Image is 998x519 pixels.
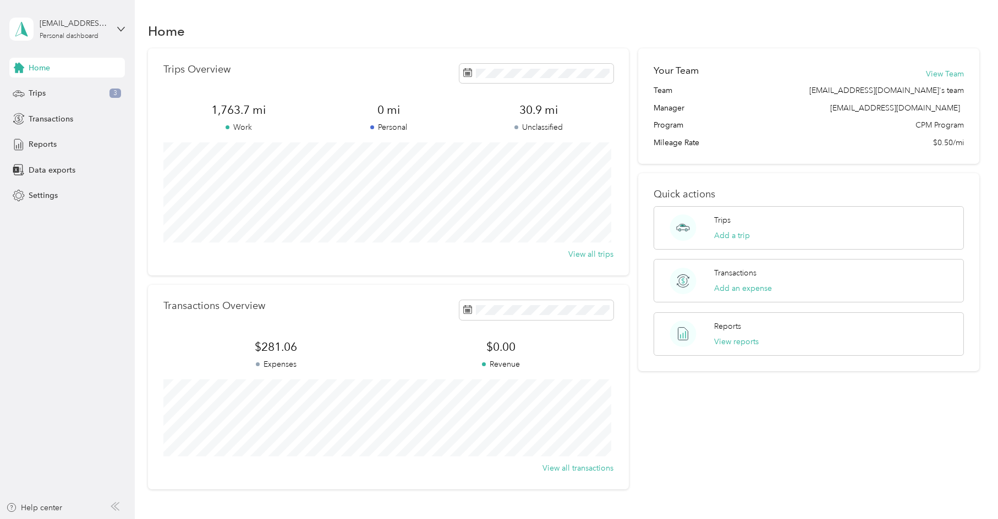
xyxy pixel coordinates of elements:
[163,64,231,75] p: Trips Overview
[568,249,613,260] button: View all trips
[40,18,108,29] div: [EMAIL_ADDRESS][DOMAIN_NAME]
[714,336,759,347] button: View reports
[29,62,50,74] span: Home
[40,33,98,40] div: Personal dashboard
[109,89,121,98] span: 3
[714,267,756,279] p: Transactions
[830,103,960,113] span: [EMAIL_ADDRESS][DOMAIN_NAME]
[148,25,185,37] h1: Home
[714,230,750,241] button: Add a trip
[714,321,741,332] p: Reports
[163,122,314,133] p: Work
[654,137,699,148] span: Mileage Rate
[314,102,464,118] span: 0 mi
[809,85,964,96] span: [EMAIL_ADDRESS][DOMAIN_NAME]'s team
[388,339,613,355] span: $0.00
[714,214,731,226] p: Trips
[654,102,684,114] span: Manager
[654,119,683,131] span: Program
[714,283,772,294] button: Add an expense
[163,102,314,118] span: 1,763.7 mi
[933,137,964,148] span: $0.50/mi
[542,462,613,474] button: View all transactions
[163,339,388,355] span: $281.06
[163,300,265,312] p: Transactions Overview
[29,139,57,150] span: Reports
[654,64,699,78] h2: Your Team
[29,87,46,99] span: Trips
[936,457,998,519] iframe: Everlance-gr Chat Button Frame
[654,85,672,96] span: Team
[29,113,73,125] span: Transactions
[463,122,613,133] p: Unclassified
[388,358,613,370] p: Revenue
[915,119,964,131] span: CPM Program
[29,164,75,176] span: Data exports
[6,502,62,514] button: Help center
[314,122,464,133] p: Personal
[654,189,963,200] p: Quick actions
[163,358,388,370] p: Expenses
[463,102,613,118] span: 30.9 mi
[926,68,964,80] button: View Team
[29,190,58,201] span: Settings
